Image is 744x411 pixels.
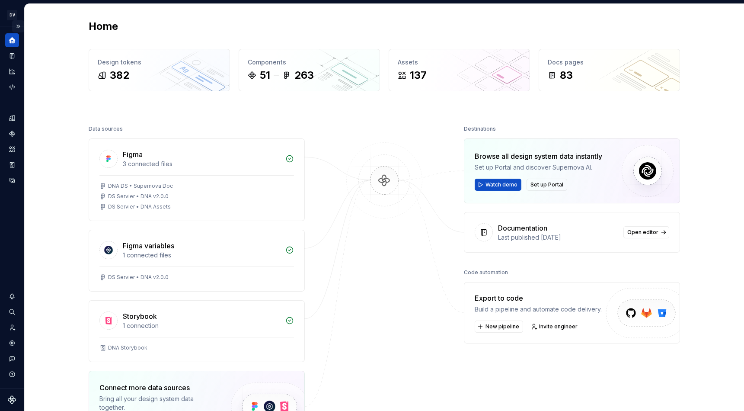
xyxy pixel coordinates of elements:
a: Storybook1 connectionDNA Storybook [89,300,305,362]
button: DV [2,6,22,24]
div: Export to code [475,293,602,303]
a: Figma variables1 connected filesDS Servier • DNA v2.0.0 [89,230,305,292]
div: 382 [110,68,129,82]
a: Design tokens382 [89,49,230,91]
div: DS Servier • DNA v2.0.0 [108,193,169,200]
a: Docs pages83 [539,49,680,91]
button: Set up Portal [527,179,567,191]
div: DNA DS • Supernova Doc [108,183,173,189]
div: DS Servier • DNA v2.0.0 [108,274,169,281]
div: Figma variables [123,241,174,251]
button: Contact support [5,352,19,366]
div: Storybook [123,311,157,321]
div: Design tokens [98,58,221,67]
div: 51 [260,68,270,82]
a: Settings [5,336,19,350]
div: 263 [294,68,314,82]
button: New pipeline [475,321,523,333]
span: New pipeline [485,323,519,330]
div: Set up Portal and discover Supernova AI. [475,163,602,172]
a: Data sources [5,173,19,187]
a: Assets [5,142,19,156]
div: Code automation [464,267,508,279]
div: Assets [398,58,521,67]
div: Components [248,58,371,67]
div: Data sources [89,123,123,135]
a: Storybook stories [5,158,19,172]
button: Search ⌘K [5,305,19,319]
a: Invite engineer [528,321,581,333]
div: Figma [123,149,143,160]
a: Documentation [5,49,19,63]
span: Set up Portal [530,181,563,188]
div: Docs pages [548,58,671,67]
div: DV [7,10,17,20]
a: Home [5,33,19,47]
h2: Home [89,19,118,33]
a: Invite team [5,321,19,334]
div: 83 [560,68,573,82]
div: 137 [410,68,427,82]
div: 3 connected files [123,160,280,168]
div: DNA Storybook [108,344,147,351]
svg: Supernova Logo [8,395,16,404]
a: Assets137 [389,49,530,91]
a: Code automation [5,80,19,94]
span: Invite engineer [539,323,578,330]
div: 1 connection [123,321,280,330]
a: Components51263 [239,49,380,91]
a: Design tokens [5,111,19,125]
button: Watch demo [475,179,521,191]
span: Watch demo [485,181,517,188]
div: Last published [DATE] [498,233,618,242]
a: Components [5,127,19,141]
a: Analytics [5,64,19,78]
div: Build a pipeline and automate code delivery. [475,305,602,314]
span: Open editor [627,229,658,236]
div: Destinations [464,123,496,135]
a: Open editor [623,226,669,238]
div: DS Servier • DNA Assets [108,203,171,210]
div: Browse all design system data instantly [475,151,602,161]
div: Documentation [498,223,547,233]
div: 1 connected files [123,251,280,260]
a: Figma3 connected filesDNA DS • Supernova DocDS Servier • DNA v2.0.0DS Servier • DNA Assets [89,138,305,221]
button: Notifications [5,289,19,303]
button: Expand sidebar [12,20,24,32]
div: Connect more data sources [99,382,216,393]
